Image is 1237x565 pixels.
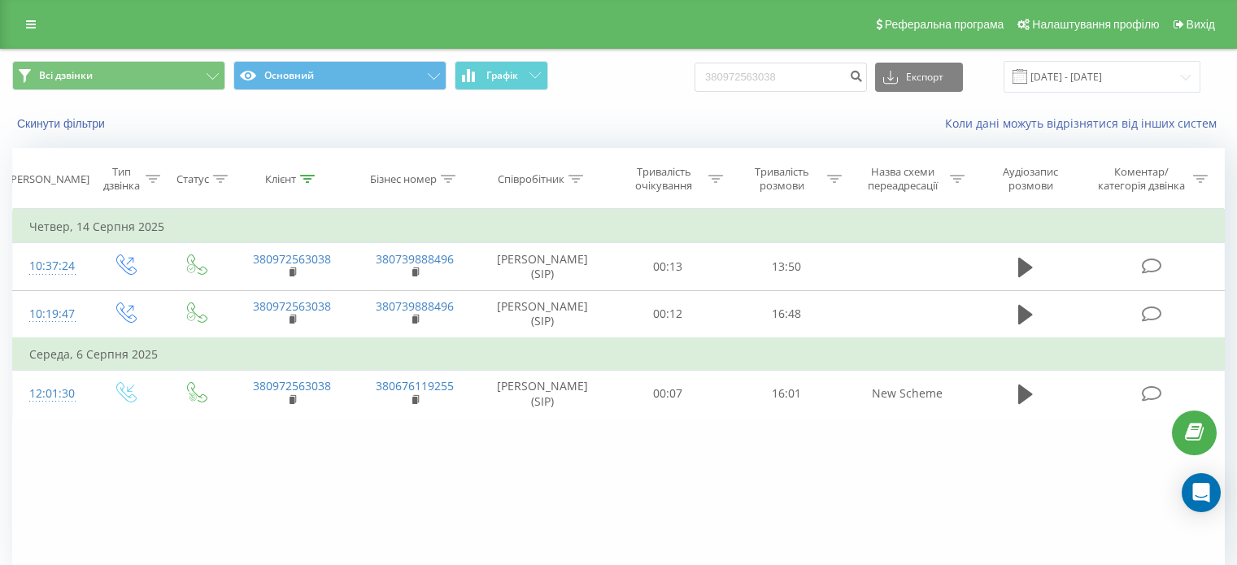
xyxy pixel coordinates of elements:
[12,61,225,90] button: Всі дзвінки
[376,251,454,267] a: 380739888496
[742,165,823,193] div: Тривалість розмови
[727,370,845,417] td: 16:01
[486,70,518,81] span: Графік
[1094,165,1189,193] div: Коментар/категорія дзвінка
[13,211,1225,243] td: Четвер, 14 Серпня 2025
[233,61,446,90] button: Основний
[29,250,72,282] div: 10:37:24
[609,243,727,290] td: 00:13
[477,290,609,338] td: [PERSON_NAME] (SIP)
[376,298,454,314] a: 380739888496
[253,298,331,314] a: 380972563038
[477,370,609,417] td: [PERSON_NAME] (SIP)
[609,290,727,338] td: 00:12
[376,378,454,393] a: 380676119255
[253,251,331,267] a: 380972563038
[455,61,548,90] button: Графік
[983,165,1078,193] div: Аудіозапис розмови
[609,370,727,417] td: 00:07
[253,378,331,393] a: 380972563038
[102,165,141,193] div: Тип дзвінка
[624,165,705,193] div: Тривалість очікування
[695,63,867,92] input: Пошук за номером
[370,172,437,186] div: Бізнес номер
[727,290,845,338] td: 16:48
[1182,473,1221,512] div: Open Intercom Messenger
[845,370,968,417] td: New Scheme
[39,69,93,82] span: Всі дзвінки
[860,165,946,193] div: Назва схеми переадресації
[29,298,72,330] div: 10:19:47
[885,18,1004,31] span: Реферальна програма
[12,116,113,131] button: Скинути фільтри
[498,172,564,186] div: Співробітник
[727,243,845,290] td: 13:50
[1032,18,1159,31] span: Налаштування профілю
[7,172,89,186] div: [PERSON_NAME]
[477,243,609,290] td: [PERSON_NAME] (SIP)
[176,172,209,186] div: Статус
[875,63,963,92] button: Експорт
[29,378,72,410] div: 12:01:30
[265,172,296,186] div: Клієнт
[13,338,1225,371] td: Середа, 6 Серпня 2025
[945,115,1225,131] a: Коли дані можуть відрізнятися вiд інших систем
[1187,18,1215,31] span: Вихід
